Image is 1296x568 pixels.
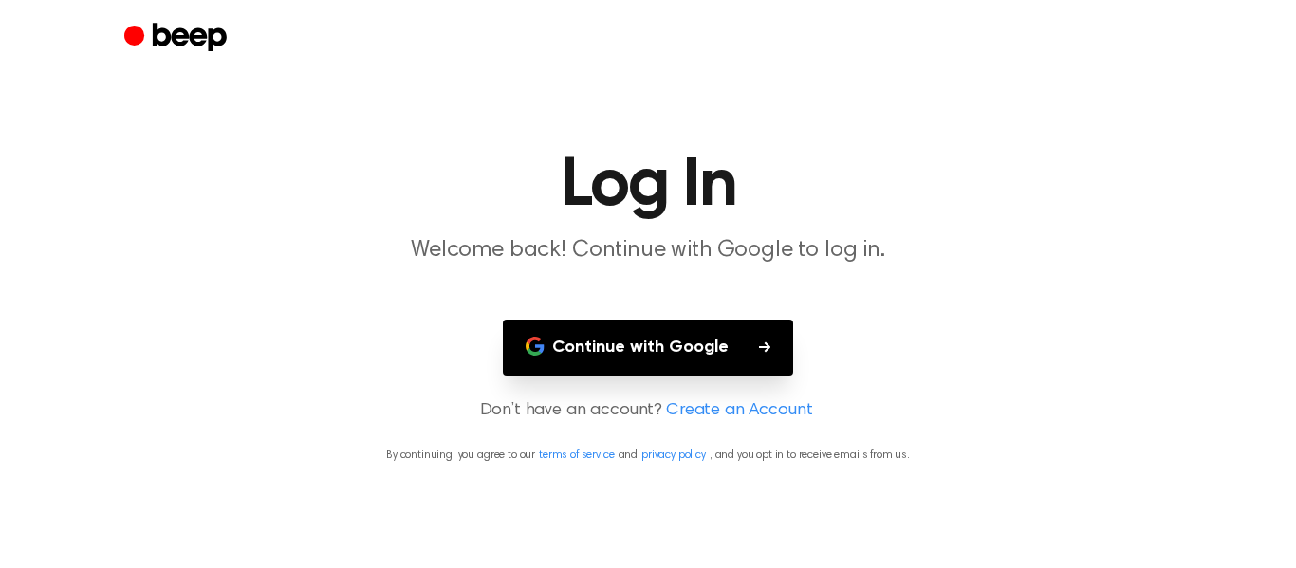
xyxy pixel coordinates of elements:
button: Continue with Google [503,320,793,376]
a: privacy policy [641,449,706,461]
p: Don’t have an account? [23,398,1273,424]
p: By continuing, you agree to our and , and you opt in to receive emails from us. [23,447,1273,464]
a: Beep [124,20,231,57]
h1: Log In [162,152,1134,220]
a: terms of service [539,449,614,461]
a: Create an Account [666,398,812,424]
p: Welcome back! Continue with Google to log in. [284,235,1012,266]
